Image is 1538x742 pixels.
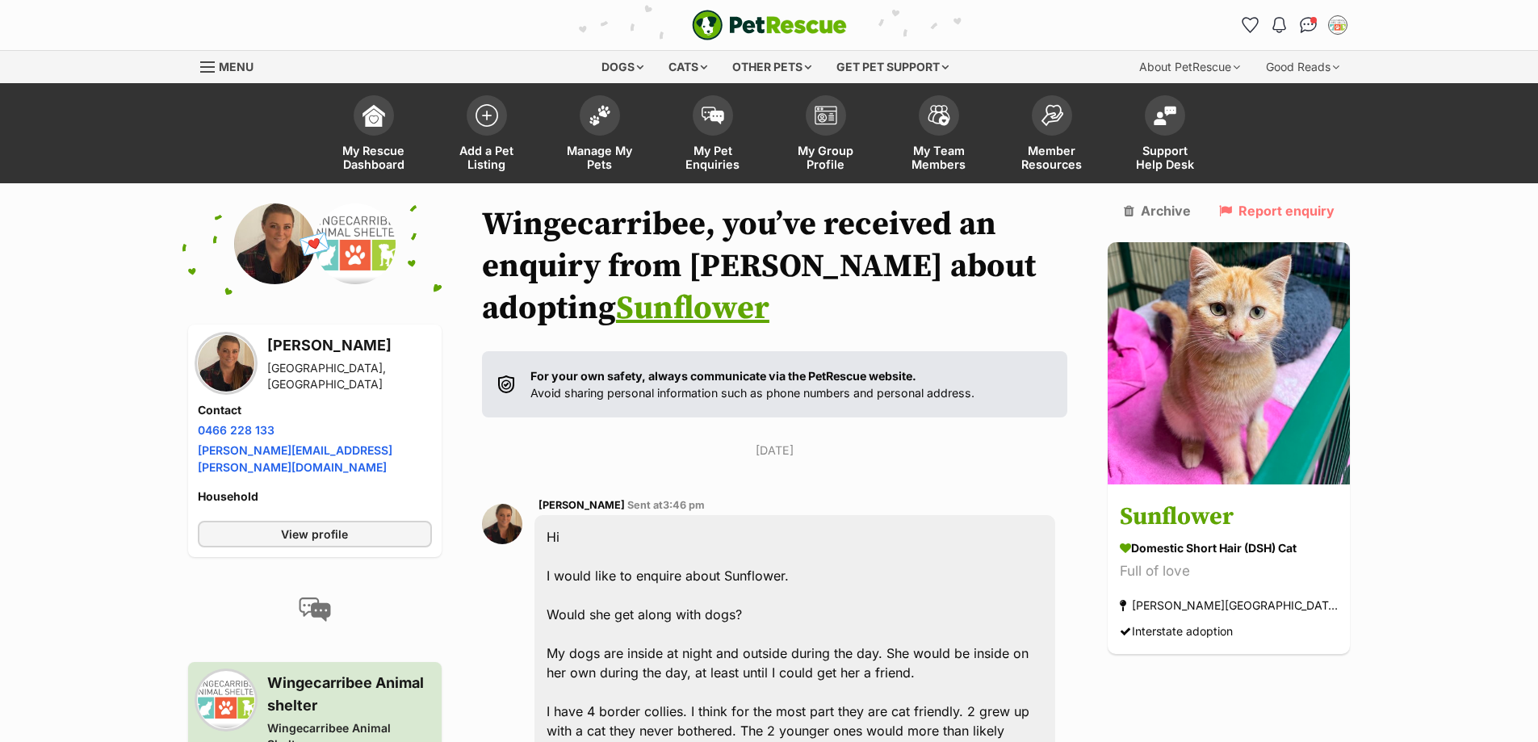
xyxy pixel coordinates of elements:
[1120,540,1338,557] div: Domestic Short Hair (DSH) Cat
[677,144,749,171] span: My Pet Enquiries
[198,672,254,728] img: Wingecarribee Animal Shelter profile pic
[1296,12,1322,38] a: Conversations
[1267,12,1293,38] button: Notifications
[482,203,1068,329] h1: Wingecarribee, you’ve received an enquiry from [PERSON_NAME] about adopting
[362,104,385,127] img: dashboard-icon-eb2f2d2d3e046f16d808141f083e7271f6b2e854fb5c12c21221c1fb7104beca.svg
[656,87,769,183] a: My Pet Enquiries
[769,87,882,183] a: My Group Profile
[663,499,705,511] span: 3:46 pm
[692,10,847,40] a: PetRescue
[1300,17,1317,33] img: chat-41dd97257d64d25036548639549fe6c8038ab92f7586957e7f3b1b290dea8141.svg
[1272,17,1285,33] img: notifications-46538b983faf8c2785f20acdc204bb7945ddae34d4c08c2a6579f10ce5e182be.svg
[281,526,348,543] span: View profile
[1325,12,1351,38] button: My account
[995,87,1108,183] a: Member Resources
[1219,203,1335,218] a: Report enquiry
[627,499,705,511] span: Sent at
[657,51,719,83] div: Cats
[702,107,724,124] img: pet-enquiries-icon-7e3ad2cf08bfb03b45e93fb7055b45f3efa6380592205ae92323e6603595dc1f.svg
[815,106,837,125] img: group-profile-icon-3fa3cf56718a62981997c0bc7e787c4b2cf8bcc04b72c1350f741eb67cf2f40e.svg
[790,144,862,171] span: My Group Profile
[198,488,432,505] h4: Household
[1108,87,1222,183] a: Support Help Desk
[928,105,950,126] img: team-members-icon-5396bd8760b3fe7c0b43da4ab00e1e3bb1a5d9ba89233759b79545d2d3fc5d0d.svg
[482,504,522,544] img: Brooke Taylor profile pic
[219,60,254,73] span: Menu
[296,227,333,262] span: 💌
[337,144,410,171] span: My Rescue Dashboard
[692,10,847,40] img: logo-e224e6f780fb5917bec1dbf3a21bbac754714ae5b6737aabdf751b685950b380.svg
[1124,203,1191,218] a: Archive
[1120,561,1338,583] div: Full of love
[530,369,916,383] strong: For your own safety, always communicate via the PetRescue website.
[1120,621,1233,643] div: Interstate adoption
[317,87,430,183] a: My Rescue Dashboard
[903,144,975,171] span: My Team Members
[267,672,432,717] h3: Wingecarribee Animal shelter
[1016,144,1088,171] span: Member Resources
[882,87,995,183] a: My Team Members
[564,144,636,171] span: Manage My Pets
[543,87,656,183] a: Manage My Pets
[234,203,315,284] img: Brooke Taylor profile pic
[451,144,523,171] span: Add a Pet Listing
[476,104,498,127] img: add-pet-listing-icon-0afa8454b4691262ce3f59096e99ab1cd57d4a30225e0717b998d2c9b9846f56.svg
[198,402,432,418] h4: Contact
[1041,104,1063,126] img: member-resources-icon-8e73f808a243e03378d46382f2149f9095a855e16c252ad45f914b54edf8863c.svg
[589,105,611,126] img: manage-my-pets-icon-02211641906a0b7f246fdf0571729dbe1e7629f14944591b6c1af311fb30b64b.svg
[1128,51,1251,83] div: About PetRescue
[825,51,960,83] div: Get pet support
[267,360,432,392] div: [GEOGRAPHIC_DATA], [GEOGRAPHIC_DATA]
[198,423,274,437] a: 0466 228 133
[1108,242,1350,484] img: Sunflower
[200,51,265,80] a: Menu
[1108,488,1350,655] a: Sunflower Domestic Short Hair (DSH) Cat Full of love [PERSON_NAME][GEOGRAPHIC_DATA], [GEOGRAPHIC_...
[1129,144,1201,171] span: Support Help Desk
[482,442,1068,459] p: [DATE]
[1255,51,1351,83] div: Good Reads
[1154,106,1176,125] img: help-desk-icon-fdf02630f3aa405de69fd3d07c3f3aa587a6932b1a1747fa1d2bba05be0121f9.svg
[590,51,655,83] div: Dogs
[1330,17,1346,33] img: Wingecarribee Animal shelter profile pic
[267,334,432,357] h3: [PERSON_NAME]
[1120,500,1338,536] h3: Sunflower
[198,335,254,392] img: Brooke Taylor profile pic
[530,367,974,402] p: Avoid sharing personal information such as phone numbers and personal address.
[1238,12,1264,38] a: Favourites
[198,521,432,547] a: View profile
[1238,12,1351,38] ul: Account quick links
[198,443,392,474] a: [PERSON_NAME][EMAIL_ADDRESS][PERSON_NAME][DOMAIN_NAME]
[299,597,331,622] img: conversation-icon-4a6f8262b818ee0b60e3300018af0b2d0b884aa5de6e9bcb8d3d4eeb1a70a7c4.svg
[721,51,823,83] div: Other pets
[430,87,543,183] a: Add a Pet Listing
[315,203,396,284] img: Wingecarribee Animal Shelter profile pic
[539,499,625,511] span: [PERSON_NAME]
[1120,595,1338,617] div: [PERSON_NAME][GEOGRAPHIC_DATA], [GEOGRAPHIC_DATA]
[616,288,769,329] a: Sunflower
